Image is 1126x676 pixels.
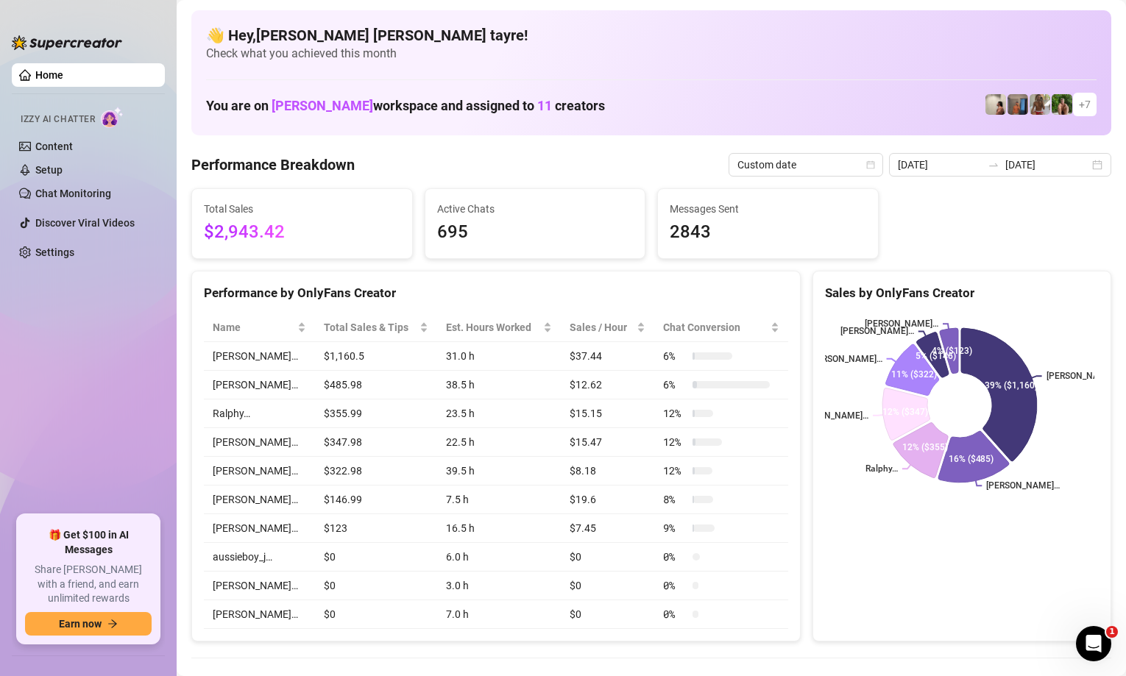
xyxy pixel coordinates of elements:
td: 3.0 h [437,572,561,600]
img: Nathaniel [1052,94,1072,115]
text: Ralphy… [865,464,898,474]
span: 2843 [670,218,866,246]
span: Total Sales [204,201,400,217]
img: Nathaniel [1030,94,1050,115]
span: 0 % [663,606,687,622]
span: 695 [437,218,634,246]
span: Messages Sent [670,201,866,217]
td: $19.6 [561,485,654,514]
a: Setup [35,164,63,176]
td: 38.5 h [437,371,561,399]
text: [PERSON_NAME]… [865,319,938,329]
div: Performance by OnlyFans Creator [204,283,788,303]
span: to [988,159,999,171]
h4: Performance Breakdown [191,154,355,175]
span: Earn now [59,618,102,630]
td: $485.98 [315,371,438,399]
span: 0 % [663,577,687,594]
a: Content [35,140,73,152]
td: Ralphy… [204,399,315,428]
td: $1,160.5 [315,342,438,371]
td: $12.62 [561,371,654,399]
td: $0 [315,572,438,600]
span: Name [213,319,294,335]
h4: 👋 Hey, [PERSON_NAME] [PERSON_NAME] tayre ! [206,25,1097,46]
input: Start date [898,157,982,173]
span: Total Sales & Tips [324,319,417,335]
td: [PERSON_NAME]… [204,342,315,371]
td: $0 [315,600,438,629]
span: Active Chats [437,201,634,217]
span: 11 [537,98,552,113]
text: [PERSON_NAME]… [986,481,1060,491]
td: 16.5 h [437,514,561,543]
span: [PERSON_NAME] [272,98,373,113]
td: $0 [561,572,654,600]
span: 12 % [663,463,687,479]
td: 23.5 h [437,399,561,428]
span: Izzy AI Chatter [21,113,95,127]
img: AI Chatter [101,107,124,128]
text: [PERSON_NAME]… [809,354,882,364]
td: $0 [315,543,438,572]
img: logo-BBDzfeDw.svg [12,35,122,50]
div: Est. Hours Worked [446,319,540,335]
a: Chat Monitoring [35,188,111,199]
td: [PERSON_NAME]… [204,600,315,629]
td: [PERSON_NAME]… [204,457,315,485]
td: $15.47 [561,428,654,457]
h1: You are on workspace and assigned to creators [206,98,605,114]
text: [PERSON_NAME]… [840,327,914,337]
span: 12 % [663,405,687,421]
span: 🎁 Get $100 in AI Messages [25,528,152,557]
td: $146.99 [315,485,438,514]
img: Ralphy [985,94,1006,115]
td: aussieboy_j… [204,543,315,572]
span: 6 % [663,348,687,364]
a: Discover Viral Videos [35,217,135,229]
td: $123 [315,514,438,543]
td: $37.44 [561,342,654,371]
td: $347.98 [315,428,438,457]
a: Settings [35,246,74,258]
td: [PERSON_NAME]… [204,371,315,399]
span: Custom date [737,154,874,176]
td: $8.18 [561,457,654,485]
td: $322.98 [315,457,438,485]
th: Sales / Hour [561,313,654,342]
td: [PERSON_NAME]… [204,572,315,600]
span: $2,943.42 [204,218,400,246]
td: $7.45 [561,514,654,543]
td: 22.5 h [437,428,561,457]
span: Sales / Hour [570,319,634,335]
span: arrow-right [107,619,118,629]
span: Check what you achieved this month [206,46,1097,62]
td: $0 [561,600,654,629]
div: Sales by OnlyFans Creator [825,283,1099,303]
td: $0 [561,543,654,572]
input: End date [1005,157,1089,173]
text: [PERSON_NAME]… [795,410,868,421]
text: [PERSON_NAME]… [1047,371,1120,381]
td: [PERSON_NAME]… [204,485,315,514]
th: Name [204,313,315,342]
td: $15.15 [561,399,654,428]
span: swap-right [988,159,999,171]
button: Earn nowarrow-right [25,612,152,636]
td: 6.0 h [437,543,561,572]
td: [PERSON_NAME]… [204,514,315,543]
span: 12 % [663,434,687,450]
span: 8 % [663,491,687,508]
td: 39.5 h [437,457,561,485]
th: Chat Conversion [654,313,788,342]
td: [PERSON_NAME]… [204,428,315,457]
span: Share [PERSON_NAME] with a friend, and earn unlimited rewards [25,563,152,606]
iframe: Intercom live chat [1076,626,1111,661]
th: Total Sales & Tips [315,313,438,342]
span: 6 % [663,377,687,393]
span: 0 % [663,549,687,565]
span: calendar [866,160,875,169]
a: Home [35,69,63,81]
img: Wayne [1008,94,1028,115]
td: 31.0 h [437,342,561,371]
